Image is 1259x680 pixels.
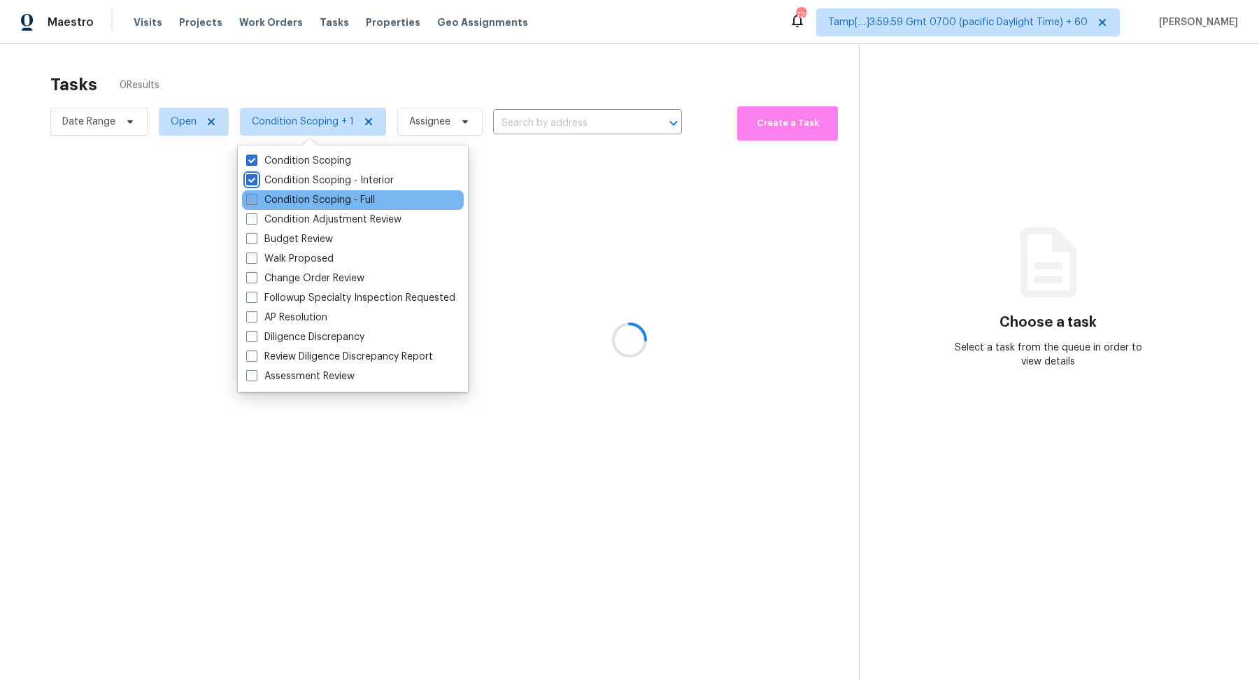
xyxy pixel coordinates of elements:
label: Budget Review [246,232,333,246]
label: Change Order Review [246,271,364,285]
label: Condition Scoping - Full [246,193,375,207]
label: Condition Scoping [246,154,351,168]
label: Walk Proposed [246,252,334,266]
label: Followup Specialty Inspection Requested [246,291,455,305]
label: AP Resolution [246,311,327,325]
label: Condition Adjustment Review [246,213,401,227]
div: 728 [796,8,806,22]
label: Diligence Discrepancy [246,330,364,344]
label: Review Diligence Discrepancy Report [246,350,433,364]
label: Condition Scoping - Interior [246,173,394,187]
label: Assessment Review [246,369,355,383]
